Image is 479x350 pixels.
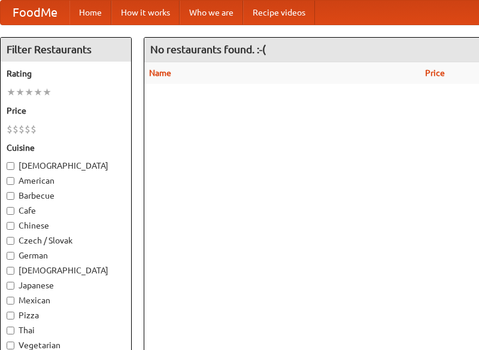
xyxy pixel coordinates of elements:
label: [DEMOGRAPHIC_DATA] [7,264,125,276]
label: [DEMOGRAPHIC_DATA] [7,160,125,172]
input: Vegetarian [7,342,14,349]
li: $ [7,123,13,136]
label: Czech / Slovak [7,235,125,246]
li: $ [25,123,31,136]
h4: Filter Restaurants [1,38,131,62]
label: Chinese [7,220,125,232]
h5: Cuisine [7,142,125,154]
li: ★ [16,86,25,99]
label: Barbecue [7,190,125,202]
a: FoodMe [1,1,69,25]
li: $ [19,123,25,136]
li: ★ [34,86,43,99]
input: Thai [7,327,14,334]
input: Mexican [7,297,14,305]
li: ★ [25,86,34,99]
a: Price [425,68,445,78]
h5: Rating [7,68,125,80]
input: [DEMOGRAPHIC_DATA] [7,162,14,170]
li: $ [31,123,37,136]
a: How it works [111,1,180,25]
input: Chinese [7,222,14,230]
input: Pizza [7,312,14,319]
label: Thai [7,324,125,336]
a: Name [149,68,171,78]
label: Japanese [7,279,125,291]
a: Who we are [180,1,243,25]
a: Home [69,1,111,25]
li: ★ [7,86,16,99]
input: [DEMOGRAPHIC_DATA] [7,267,14,275]
input: Czech / Slovak [7,237,14,245]
li: $ [13,123,19,136]
input: German [7,252,14,260]
ng-pluralize: No restaurants found. :-( [150,44,266,55]
input: American [7,177,14,185]
input: Barbecue [7,192,14,200]
input: Japanese [7,282,14,290]
label: American [7,175,125,187]
label: Mexican [7,294,125,306]
h5: Price [7,105,125,117]
label: German [7,249,125,261]
a: Recipe videos [243,1,315,25]
input: Cafe [7,207,14,215]
label: Cafe [7,205,125,217]
label: Pizza [7,309,125,321]
li: ★ [43,86,51,99]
